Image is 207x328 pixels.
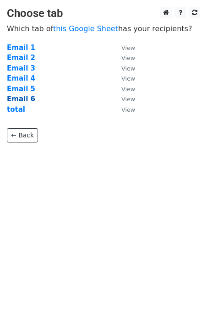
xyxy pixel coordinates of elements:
[121,65,135,72] small: View
[121,86,135,93] small: View
[121,44,135,51] small: View
[121,75,135,82] small: View
[7,44,35,52] a: Email 1
[121,106,135,113] small: View
[53,24,118,33] a: this Google Sheet
[112,44,135,52] a: View
[7,74,35,82] a: Email 4
[7,128,38,142] a: ← Back
[121,55,135,61] small: View
[7,7,200,20] h3: Choose tab
[112,64,135,72] a: View
[7,54,35,62] a: Email 2
[112,85,135,93] a: View
[112,105,135,114] a: View
[7,24,200,33] p: Which tab of has your recipients?
[7,64,35,72] a: Email 3
[121,96,135,103] small: View
[112,95,135,103] a: View
[7,105,25,114] a: total
[112,74,135,82] a: View
[7,85,35,93] a: Email 5
[7,95,35,103] a: Email 6
[161,284,207,328] iframe: Chat Widget
[112,54,135,62] a: View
